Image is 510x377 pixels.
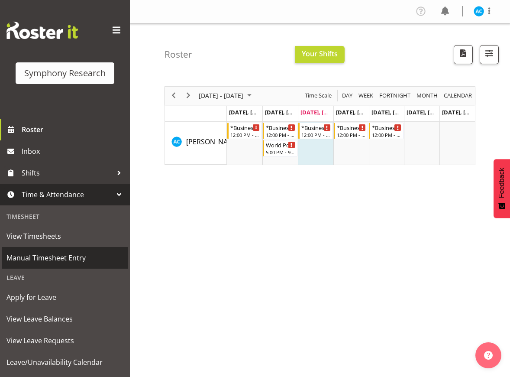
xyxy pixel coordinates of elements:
span: [DATE], [DATE] [442,108,481,116]
button: Timeline Month [415,90,439,101]
div: *Business 12~4:00pm (mixed shift start times) [372,123,401,132]
span: View Leave Requests [6,334,123,347]
span: Manual Timesheet Entry [6,251,123,264]
div: 12:00 PM - 4:00 PM [337,131,366,138]
span: [DATE], [DATE] [336,108,375,116]
div: 12:00 PM - 4:00 PM [230,131,260,138]
span: [DATE], [DATE] [300,108,340,116]
a: Manual Timesheet Entry [2,247,128,269]
div: previous period [166,87,181,105]
div: Leave [2,269,128,286]
span: Time & Attendance [22,188,113,201]
span: Leave/Unavailability Calendar [6,356,123,369]
span: Roster [22,123,126,136]
div: next period [181,87,196,105]
button: Next [183,90,194,101]
div: *Business 12~4:00pm (mixed shift start times) [230,123,260,132]
div: *Business 12~4:00pm (mixed shift start times) [266,123,295,132]
div: September 15 - 21, 2025 [196,87,257,105]
span: Apply for Leave [6,291,123,304]
div: Timesheet [2,208,128,225]
button: Timeline Day [341,90,354,101]
button: Previous [168,90,180,101]
a: View Leave Balances [2,308,128,330]
div: Timeline Week of September 17, 2025 [165,86,475,165]
img: abbey-craib10174.jpg [474,6,484,16]
div: Abbey Craib"s event - World Poll NZ Weekdays Begin From Tuesday, September 16, 2025 at 5:00:00 PM... [263,140,297,156]
span: Day [341,90,353,101]
div: Abbey Craib"s event - *Business 12~4:00pm (mixed shift start times) Begin From Thursday, Septembe... [334,123,368,139]
div: Abbey Craib"s event - *Business 12~4:00pm (mixed shift start times) Begin From Tuesday, September... [263,123,297,139]
button: Time Scale [303,90,333,101]
span: [PERSON_NAME] [186,137,240,146]
button: Feedback - Show survey [494,159,510,218]
button: Timeline Week [357,90,375,101]
button: Month [442,90,474,101]
span: calendar [443,90,473,101]
span: [DATE] - [DATE] [198,90,244,101]
div: Abbey Craib"s event - *Business 12~4:00pm (mixed shift start times) Begin From Monday, September ... [227,123,262,139]
button: Filter Shifts [480,45,499,64]
span: View Leave Balances [6,312,123,325]
table: Timeline Week of September 17, 2025 [227,122,475,165]
div: 12:00 PM - 4:00 PM [372,131,401,138]
a: Apply for Leave [2,286,128,308]
span: Fortnight [378,90,411,101]
span: [DATE], [DATE] [371,108,411,116]
div: Symphony Research [24,67,106,80]
div: 5:00 PM - 9:00 PM [266,149,295,156]
button: Fortnight [378,90,412,101]
span: View Timesheets [6,230,123,243]
a: [PERSON_NAME] [186,136,240,147]
div: Abbey Craib"s event - *Business 12~4:00pm (mixed shift start times) Begin From Wednesday, Septemb... [298,123,333,139]
span: [DATE], [DATE] [265,108,304,116]
span: [DATE], [DATE] [229,108,268,116]
span: Month [416,90,439,101]
h4: Roster [165,49,192,59]
div: 12:00 PM - 4:00 PM [301,131,331,138]
span: [DATE], [DATE] [407,108,446,116]
button: September 2025 [197,90,255,101]
span: Your Shifts [302,49,338,58]
div: *Business 12~4:00pm (mixed shift start times) [337,123,366,132]
a: View Leave Requests [2,330,128,351]
span: Week [358,90,374,101]
div: *Business 12~4:00pm (mixed shift start times) [301,123,331,132]
div: Abbey Craib"s event - *Business 12~4:00pm (mixed shift start times) Begin From Friday, September ... [369,123,403,139]
img: Rosterit website logo [6,22,78,39]
a: Leave/Unavailability Calendar [2,351,128,373]
div: World Poll NZ Weekdays [266,140,295,149]
button: Download a PDF of the roster according to the set date range. [454,45,473,64]
td: Abbey Craib resource [165,122,227,165]
span: Inbox [22,145,126,158]
a: View Timesheets [2,225,128,247]
span: Feedback [498,168,506,198]
div: 12:00 PM - 4:00 PM [266,131,295,138]
img: help-xxl-2.png [484,351,493,360]
button: Your Shifts [295,46,345,63]
span: Shifts [22,166,113,179]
